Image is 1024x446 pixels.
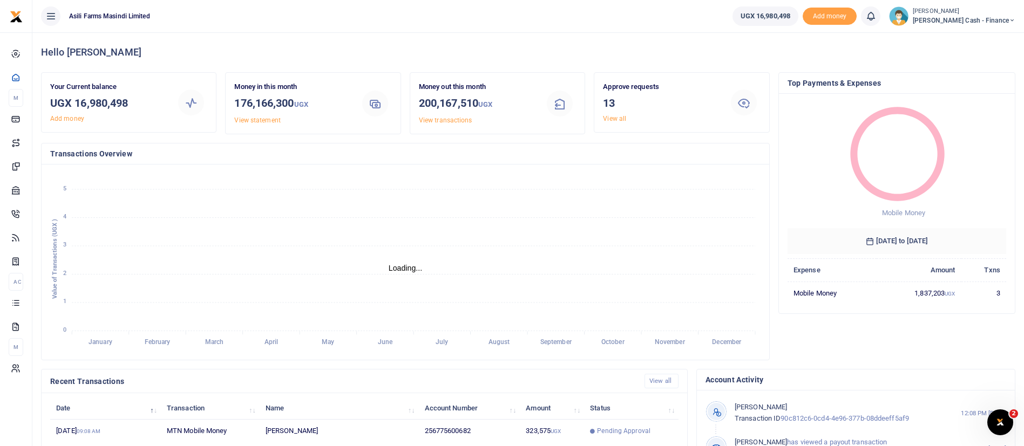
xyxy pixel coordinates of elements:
[9,273,23,291] li: Ac
[540,339,572,346] tspan: September
[89,339,112,346] tspan: January
[735,414,781,422] span: Transaction ID
[520,396,584,420] th: Amount: activate to sort column ascending
[234,81,350,93] p: Money in this month
[889,6,1015,26] a: profile-user [PERSON_NAME] [PERSON_NAME] Cash - Finance
[735,403,787,411] span: [PERSON_NAME]
[63,298,66,305] tspan: 1
[728,6,803,26] li: Wallet ballance
[706,374,1006,386] h4: Account Activity
[419,81,535,93] p: Money out this month
[961,282,1006,304] td: 3
[234,116,280,124] a: View statement
[741,11,790,22] span: UGX 16,980,498
[77,428,101,434] small: 09:08 AM
[961,258,1006,282] th: Txns
[788,228,1006,254] h6: [DATE] to [DATE]
[260,420,419,443] td: [PERSON_NAME]
[597,426,650,436] span: Pending Approval
[389,264,423,272] text: Loading...
[803,8,857,25] span: Add money
[877,258,961,282] th: Amount
[63,242,66,249] tspan: 3
[788,258,877,282] th: Expense
[913,16,1015,25] span: [PERSON_NAME] Cash - Finance
[478,100,492,108] small: UGX
[601,339,625,346] tspan: October
[803,11,857,19] a: Add money
[10,12,23,20] a: logo-small logo-large logo-large
[418,420,520,443] td: 256775600682
[419,95,535,113] h3: 200,167,510
[584,396,679,420] th: Status: activate to sort column ascending
[260,396,419,420] th: Name: activate to sort column ascending
[645,374,679,388] a: View all
[50,148,761,160] h4: Transactions Overview
[63,213,66,220] tspan: 4
[51,219,58,299] text: Value of Transactions (UGX )
[603,81,719,93] p: Approve requests
[788,282,877,304] td: Mobile Money
[712,339,742,346] tspan: December
[733,6,798,26] a: UGX 16,980,498
[877,282,961,304] td: 1,837,203
[603,115,626,122] a: View all
[161,396,260,420] th: Transaction: activate to sort column ascending
[987,409,1013,435] iframe: Intercom live chat
[489,339,510,346] tspan: August
[551,428,561,434] small: UGX
[265,339,278,346] tspan: April
[41,46,1015,58] h4: Hello [PERSON_NAME]
[603,95,719,111] h3: 13
[50,115,84,122] a: Add money
[655,339,686,346] tspan: November
[65,11,154,21] span: Asili Farms Masindi Limited
[50,95,166,111] h3: UGX 16,980,498
[436,339,448,346] tspan: July
[50,375,636,387] h4: Recent Transactions
[520,420,584,443] td: 323,575
[161,420,260,443] td: MTN Mobile Money
[418,396,520,420] th: Account Number: activate to sort column ascending
[294,100,308,108] small: UGX
[205,339,224,346] tspan: March
[913,7,1015,16] small: [PERSON_NAME]
[803,8,857,25] li: Toup your wallet
[882,209,925,217] span: Mobile Money
[735,438,787,446] span: [PERSON_NAME]
[234,95,350,113] h3: 176,166,300
[1009,409,1018,418] span: 2
[63,185,66,192] tspan: 5
[889,6,908,26] img: profile-user
[63,270,66,277] tspan: 2
[788,77,1006,89] h4: Top Payments & Expenses
[63,326,66,333] tspan: 0
[50,420,161,443] td: [DATE]
[378,339,393,346] tspan: June
[945,291,955,297] small: UGX
[50,396,161,420] th: Date: activate to sort column descending
[10,10,23,23] img: logo-small
[419,116,472,124] a: View transactions
[735,402,938,424] p: 90c812c6-0cd4-4e96-377b-08ddeeff5af9
[961,409,1006,418] small: 12:08 PM [DATE]
[322,339,334,346] tspan: May
[145,339,171,346] tspan: February
[9,338,23,356] li: M
[9,89,23,107] li: M
[50,81,166,93] p: Your Current balance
